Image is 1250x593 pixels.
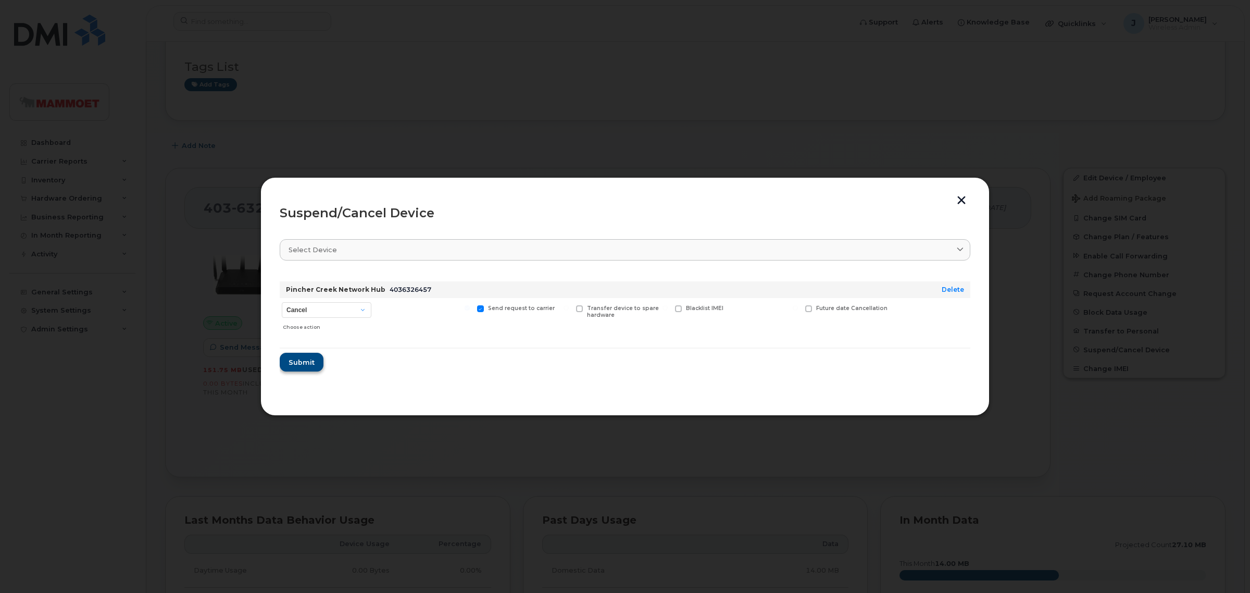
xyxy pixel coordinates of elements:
span: Future date Cancellation [816,305,888,312]
div: Suspend/Cancel Device [280,207,970,219]
input: Future date Cancellation [793,305,798,311]
a: Delete [942,286,964,293]
span: Submit [289,357,315,367]
span: Send request to carrier [488,305,555,312]
iframe: Messenger Launcher [1205,548,1242,585]
div: Choose action [283,319,371,331]
span: Blacklist IMEI [686,305,723,312]
input: Transfer device to spare hardware [564,305,569,311]
button: Submit [280,353,323,372]
a: Select device [280,239,970,261]
span: Transfer device to spare hardware [587,305,659,318]
strong: Pincher Creek Network Hub [286,286,385,293]
span: 4036326457 [390,286,431,293]
span: Select device [289,245,337,255]
input: Blacklist IMEI [662,305,668,311]
input: Send request to carrier [465,305,470,311]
